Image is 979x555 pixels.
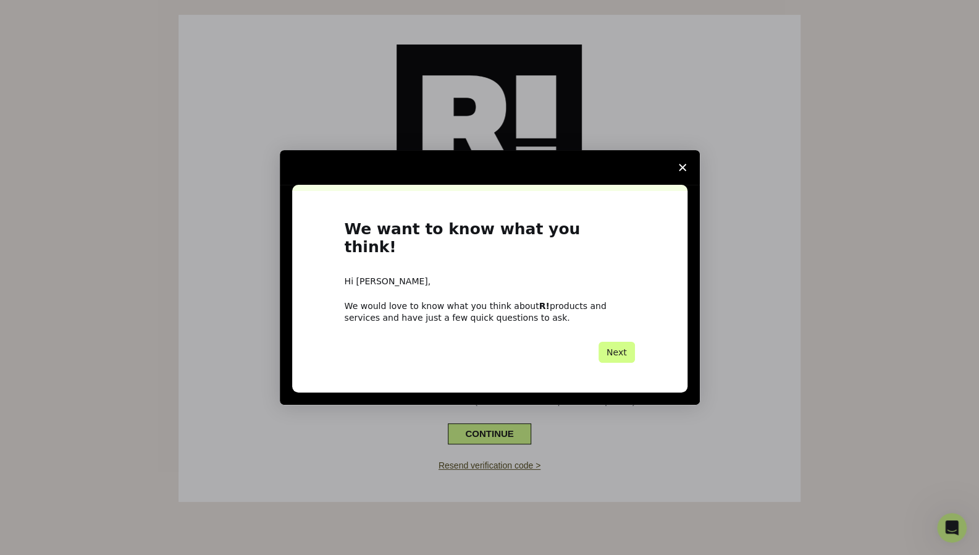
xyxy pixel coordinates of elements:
[345,300,635,323] div: We would love to know what you think about products and services and have just a few quick questi...
[599,342,635,363] button: Next
[665,150,700,185] span: Close survey
[345,276,635,288] div: Hi [PERSON_NAME],
[539,301,550,311] b: R!
[345,221,635,263] h1: We want to know what you think!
